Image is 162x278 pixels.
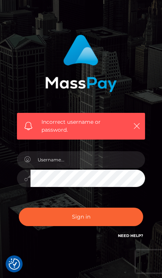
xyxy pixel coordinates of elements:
[118,233,143,238] a: Need Help?
[9,258,20,270] button: Consent Preferences
[9,258,20,270] img: Revisit consent button
[45,35,117,92] img: MassPay Login
[19,208,143,226] button: Sign in
[41,118,127,134] span: Incorrect username or password.
[31,151,145,168] input: Username...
